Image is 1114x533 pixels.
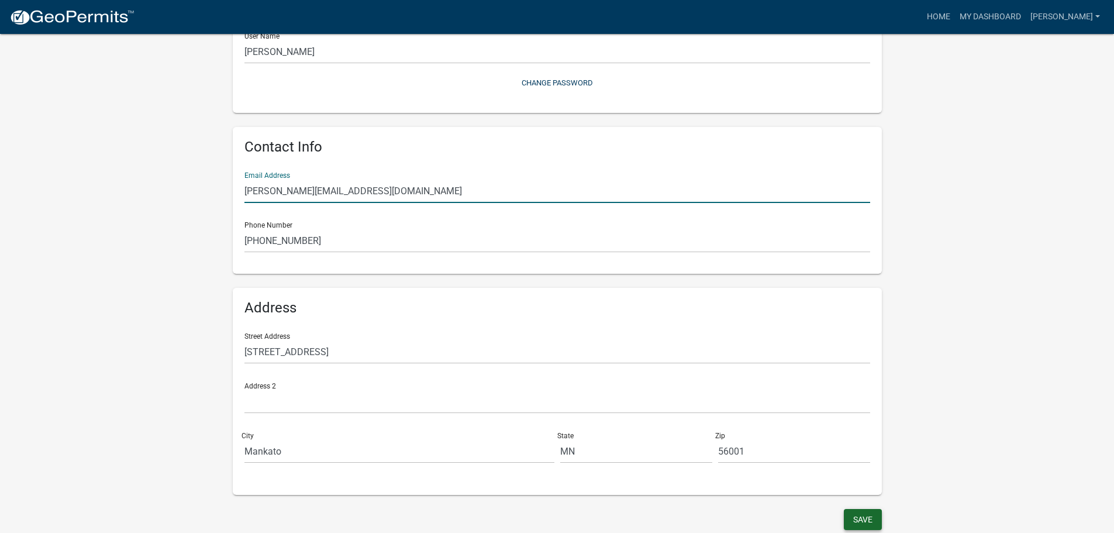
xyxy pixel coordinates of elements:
[244,139,870,156] h6: Contact Info
[955,6,1026,28] a: My Dashboard
[244,300,870,317] h6: Address
[922,6,955,28] a: Home
[1026,6,1105,28] a: [PERSON_NAME]
[844,509,882,530] button: Save
[244,73,870,92] button: Change Password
